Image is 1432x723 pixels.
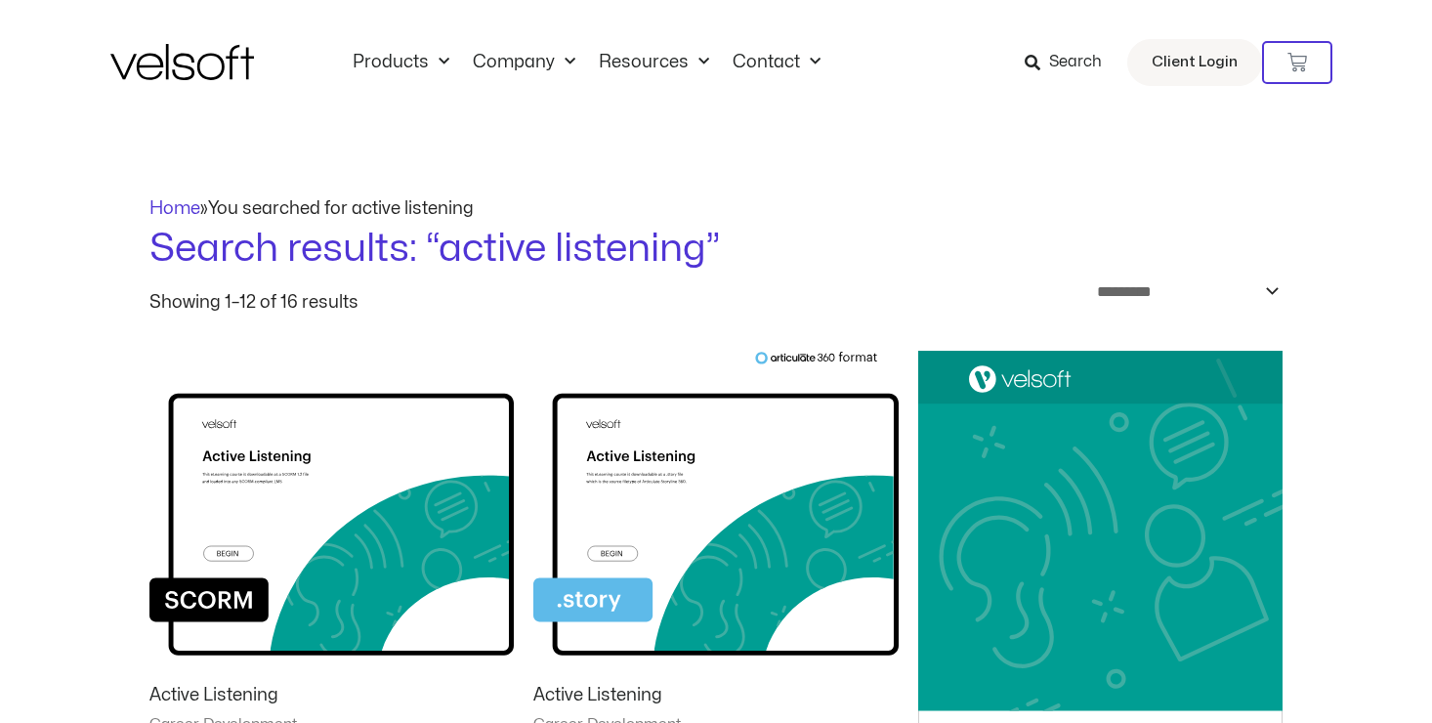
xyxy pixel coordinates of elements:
span: You searched for active listening [208,200,474,217]
img: Velsoft Training Materials [110,44,254,80]
img: Active Listening [149,351,514,668]
a: ResourcesMenu Toggle [587,52,721,73]
a: Active Listening [533,684,898,715]
a: Home [149,200,200,217]
img: Active Listening [533,351,898,668]
a: ProductsMenu Toggle [341,52,461,73]
p: Showing 1–12 of 16 results [149,294,358,312]
select: Shop order [1084,276,1283,307]
a: Search [1025,46,1116,79]
span: » [149,200,474,217]
a: Client Login [1127,39,1262,86]
nav: Menu [341,52,832,73]
span: Client Login [1152,50,1238,75]
a: Active Listening [149,684,514,715]
span: Search [1049,50,1102,75]
h2: Active Listening [149,684,514,706]
a: CompanyMenu Toggle [461,52,587,73]
h1: Search results: “active listening” [149,222,1283,276]
a: ContactMenu Toggle [721,52,832,73]
h2: Active Listening [533,684,898,706]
